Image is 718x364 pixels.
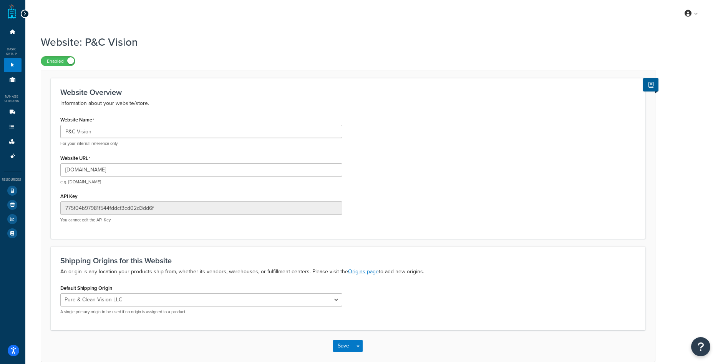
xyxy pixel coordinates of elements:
li: Boxes [4,135,22,149]
h1: Website: P&C Vision [41,35,646,50]
a: Origins page [348,268,379,276]
li: Test Your Rates [4,184,22,198]
p: You cannot edit the API Key [60,217,342,223]
h3: Website Overview [60,88,636,96]
p: A single primary origin to be used if no origin is assigned to a product [60,309,342,315]
li: Shipping Rules [4,120,22,134]
p: An origin is any location your products ship from, whether its vendors, warehouses, or fulfillmen... [60,267,636,276]
input: XDL713J089NBV22 [60,201,342,214]
label: Website URL [60,155,90,161]
label: Website Name [60,117,94,123]
li: Dashboard [4,25,22,39]
li: Origins [4,73,22,87]
li: Marketplace [4,198,22,212]
button: Save [333,340,354,352]
li: Analytics [4,212,22,226]
li: Advanced Features [4,149,22,163]
label: Enabled [41,57,75,66]
p: e.g. [DOMAIN_NAME] [60,179,342,185]
p: Information about your website/store. [60,99,636,108]
li: Help Docs [4,226,22,240]
button: Open Resource Center [691,337,710,356]
label: Default Shipping Origin [60,285,112,291]
p: For your internal reference only [60,141,342,146]
button: Show Help Docs [643,78,658,91]
label: API Key [60,193,78,199]
li: Carriers [4,105,22,120]
h3: Shipping Origins for this Website [60,256,636,265]
li: Websites [4,58,22,72]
